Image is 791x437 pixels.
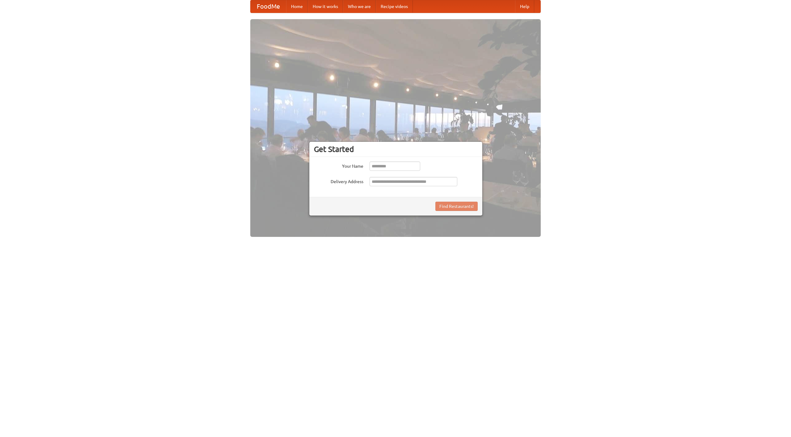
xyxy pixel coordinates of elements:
label: Your Name [314,162,363,169]
a: Home [286,0,308,13]
a: How it works [308,0,343,13]
label: Delivery Address [314,177,363,185]
a: Recipe videos [376,0,413,13]
a: Who we are [343,0,376,13]
h3: Get Started [314,145,478,154]
a: FoodMe [251,0,286,13]
a: Help [515,0,534,13]
button: Find Restaurants! [435,202,478,211]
